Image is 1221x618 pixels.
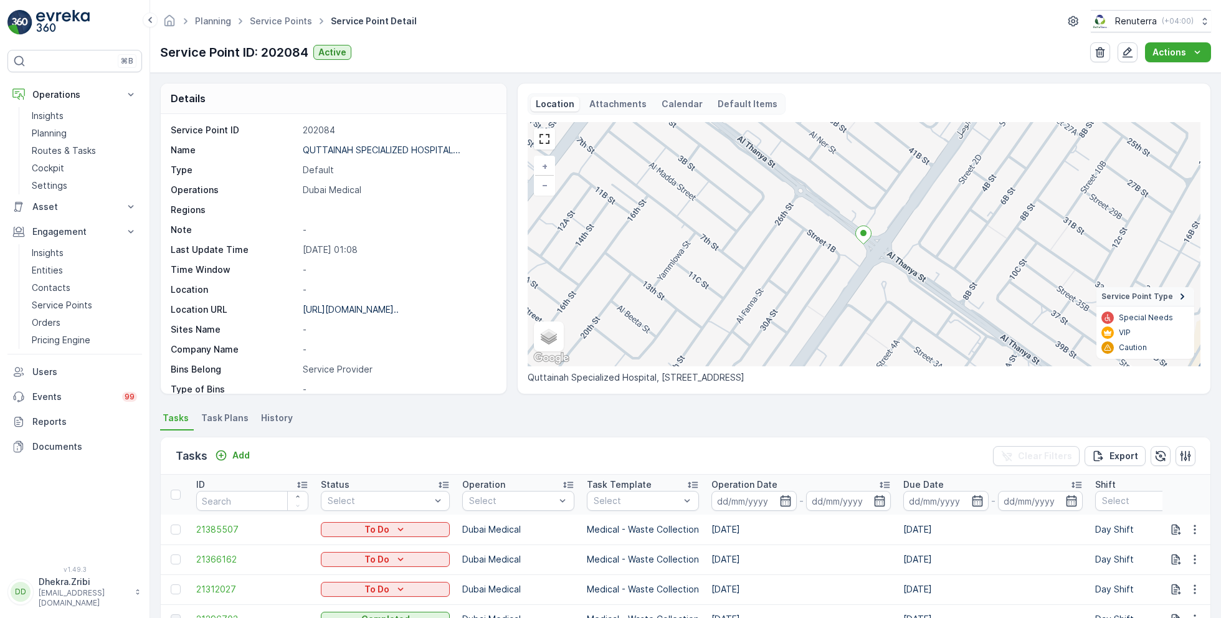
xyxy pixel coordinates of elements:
p: Attachments [589,98,647,110]
span: Tasks [163,412,189,424]
p: [DATE] 01:08 [303,244,493,256]
span: − [542,179,548,190]
button: Asset [7,194,142,219]
p: Sites Name [171,323,298,336]
td: Dubai Medical [456,515,581,544]
a: Zoom In [535,157,554,176]
a: Cockpit [27,159,142,177]
a: Service Points [250,16,312,26]
a: Service Points [27,297,142,314]
p: Type [171,164,298,176]
td: [DATE] [705,544,897,574]
span: v 1.49.3 [7,566,142,573]
p: Clear Filters [1018,450,1072,462]
p: Cockpit [32,162,64,174]
p: Operations [171,184,298,196]
p: Insights [32,247,64,259]
p: Note [171,224,298,236]
p: Regions [171,204,298,216]
a: Events99 [7,384,142,409]
p: [URL][DOMAIN_NAME].. [303,304,399,315]
td: [DATE] [897,515,1089,544]
p: Select [1102,495,1188,507]
a: Pricing Engine [27,331,142,349]
button: Add [210,448,255,463]
td: Dubai Medical [456,574,581,604]
p: Name [171,144,298,156]
p: Service Point ID: 202084 [160,43,308,62]
p: Task Template [587,478,652,491]
input: dd/mm/yyyy [998,491,1083,511]
p: Active [318,46,346,59]
p: Documents [32,440,137,453]
button: Renuterra(+04:00) [1091,10,1211,32]
p: Asset [32,201,117,213]
img: Screenshot_2024-07-26_at_13.33.01.png [1091,14,1110,28]
p: Planning [32,127,67,140]
a: Users [7,359,142,384]
a: Zoom Out [535,176,554,194]
p: - [303,343,493,356]
p: Select [469,495,555,507]
a: Reports [7,409,142,434]
td: Day Shift [1089,515,1214,544]
p: Routes & Tasks [32,145,96,157]
a: Planning [195,16,231,26]
p: Time Window [171,264,298,276]
a: Insights [27,244,142,262]
div: Toggle Row Selected [171,584,181,594]
p: Select [594,495,680,507]
span: 21385507 [196,523,308,536]
input: dd/mm/yyyy [711,491,797,511]
button: To Do [321,522,450,537]
p: Type of Bins [171,383,298,396]
p: Shift [1095,478,1116,491]
a: Settings [27,177,142,194]
button: Active [313,45,351,60]
p: ⌘B [121,56,133,66]
p: - [799,493,804,508]
a: Insights [27,107,142,125]
p: Add [232,449,250,462]
a: 21366162 [196,553,308,566]
p: Pricing Engine [32,334,90,346]
p: Due Date [903,478,944,491]
td: [DATE] [705,574,897,604]
a: Contacts [27,279,142,297]
p: ( +04:00 ) [1162,16,1194,26]
span: Task Plans [201,412,249,424]
a: 21312027 [196,583,308,596]
p: - [303,283,493,296]
p: Default [303,164,493,176]
p: Events [32,391,115,403]
input: dd/mm/yyyy [806,491,891,511]
div: Toggle Row Selected [171,554,181,564]
p: Location URL [171,303,298,316]
p: Users [32,366,137,378]
span: + [542,161,548,171]
p: Operation Date [711,478,777,491]
p: - [991,493,995,508]
p: Default Items [718,98,777,110]
p: Last Update Time [171,244,298,256]
td: [DATE] [705,515,897,544]
a: Entities [27,262,142,279]
td: Medical - Waste Collection [581,574,705,604]
span: Service Point Detail [328,15,419,27]
button: DDDhekra.Zribi[EMAIL_ADDRESS][DOMAIN_NAME] [7,576,142,608]
p: Dhekra.Zribi [39,576,128,588]
div: DD [11,582,31,602]
a: Documents [7,434,142,459]
summary: Service Point Type [1096,287,1194,307]
p: To Do [364,553,389,566]
p: Operation [462,478,505,491]
p: Service Point ID [171,124,298,136]
p: Settings [32,179,67,192]
img: Google [531,350,572,366]
td: Day Shift [1089,574,1214,604]
p: Export [1109,450,1138,462]
button: Clear Filters [993,446,1080,466]
p: Reports [32,416,137,428]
